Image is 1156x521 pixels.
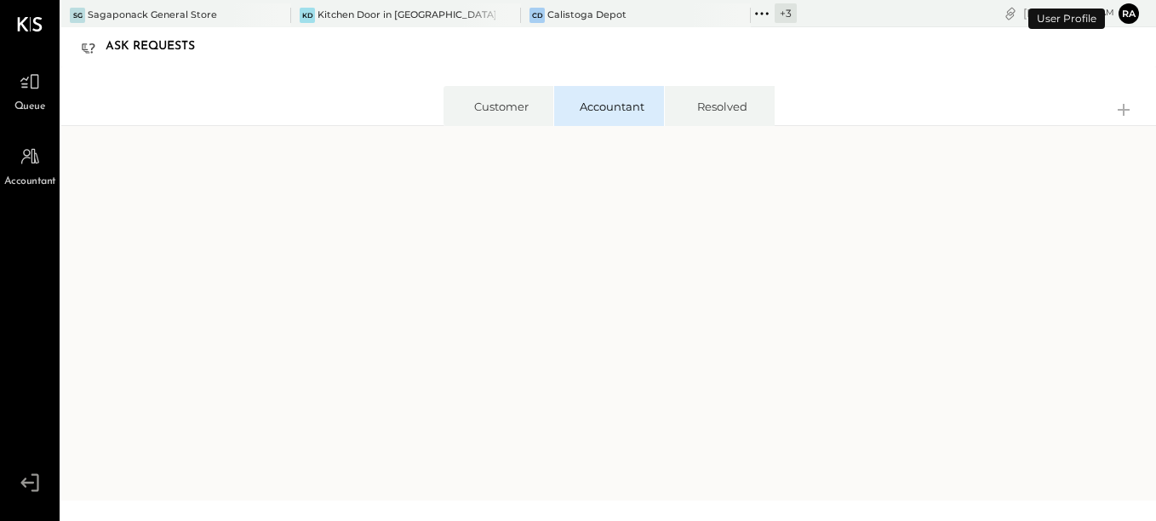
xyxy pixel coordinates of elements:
span: am [1100,7,1114,19]
a: Accountant [1,140,59,190]
div: CD [529,8,545,23]
div: Calistoga Depot [547,9,627,22]
li: Resolved [664,86,775,126]
div: Customer [461,99,541,114]
button: ra [1119,3,1139,24]
div: Sagaponack General Store [88,9,217,22]
div: copy link [1002,4,1019,22]
div: KD [300,8,315,23]
div: Ask Requests [106,33,212,60]
div: + 3 [775,3,797,23]
span: Accountant [4,175,56,190]
div: SG [70,8,85,23]
span: 11 : 03 [1063,5,1097,21]
span: Queue [14,100,46,115]
div: User Profile [1028,9,1105,29]
div: Kitchen Door in [GEOGRAPHIC_DATA] [318,9,495,22]
div: [DATE] [1023,5,1114,21]
a: Queue [1,66,59,115]
div: Accountant [571,99,652,114]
